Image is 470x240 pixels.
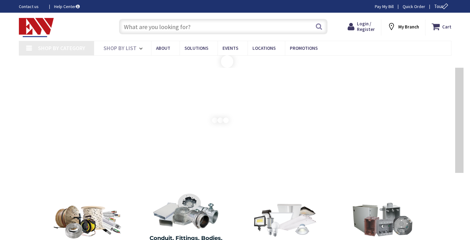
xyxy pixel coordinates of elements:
span: About [156,45,170,51]
span: Locations [252,45,276,51]
strong: My Branch [398,24,419,30]
span: Promotions [290,45,318,51]
a: Cart [432,21,451,32]
span: Solutions [184,45,208,51]
span: Events [222,45,238,51]
a: Pay My Bill [375,3,394,10]
a: Login / Register [348,21,375,32]
a: Help Center [54,3,80,10]
a: Contact us [19,3,44,10]
a: Quick Order [403,3,425,10]
strong: Cart [442,21,451,32]
div: My Branch [387,21,419,32]
span: Shop By Category [38,45,85,52]
span: Shop By List [104,45,137,52]
img: Electrical Wholesalers, Inc. [19,18,54,37]
span: Login / Register [357,21,375,32]
span: Tour [434,3,450,9]
input: What are you looking for? [119,19,328,34]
